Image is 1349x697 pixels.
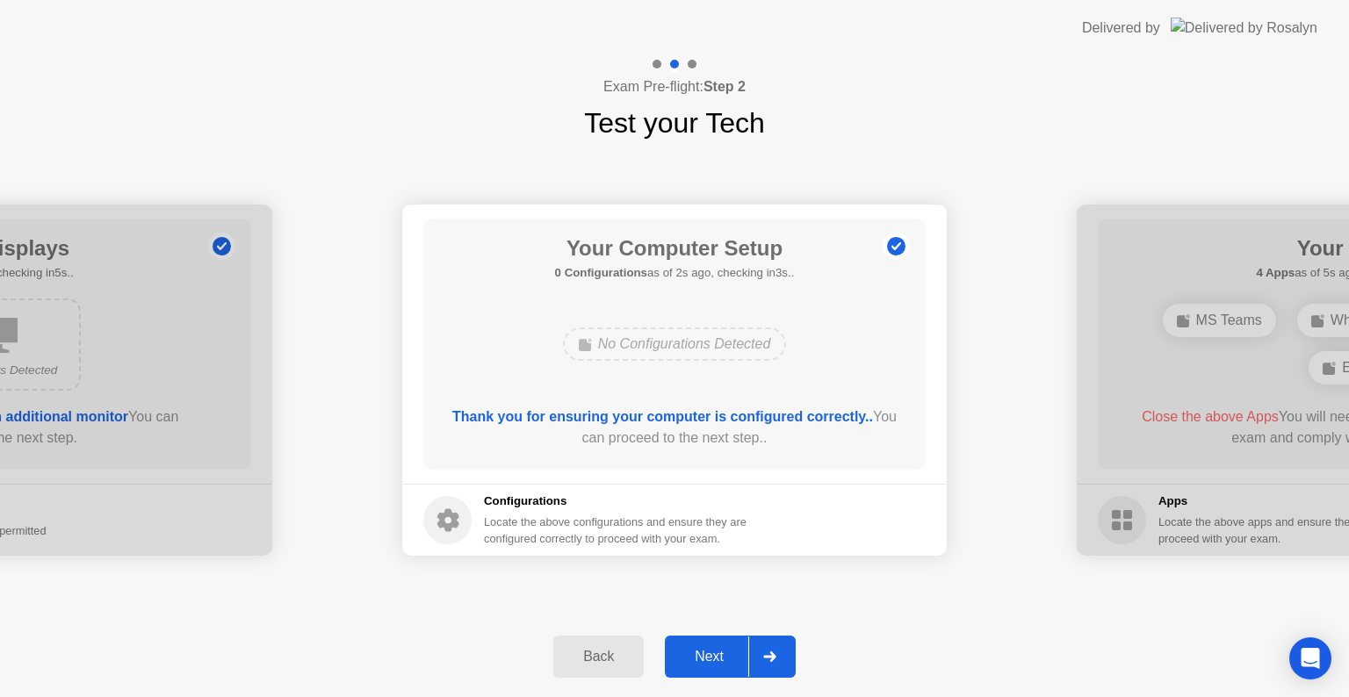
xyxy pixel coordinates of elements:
h1: Test your Tech [584,102,765,144]
h5: Configurations [484,492,750,510]
div: Open Intercom Messenger [1289,637,1331,679]
b: Thank you for ensuring your computer is configured correctly.. [452,409,873,424]
div: Locate the above configurations and ensure they are configured correctly to proceed with your exam. [484,514,750,547]
h5: as of 2s ago, checking in3s.. [555,264,795,282]
div: Delivered by [1082,18,1160,39]
h1: Your Computer Setup [555,233,795,264]
div: No Configurations Detected [563,327,787,361]
button: Back [553,636,644,678]
img: Delivered by Rosalyn [1171,18,1317,38]
b: Step 2 [703,79,746,94]
button: Next [665,636,796,678]
h4: Exam Pre-flight: [603,76,746,97]
div: Back [559,649,638,665]
b: 0 Configurations [555,266,647,279]
div: Next [670,649,748,665]
div: You can proceed to the next step.. [449,406,901,449]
